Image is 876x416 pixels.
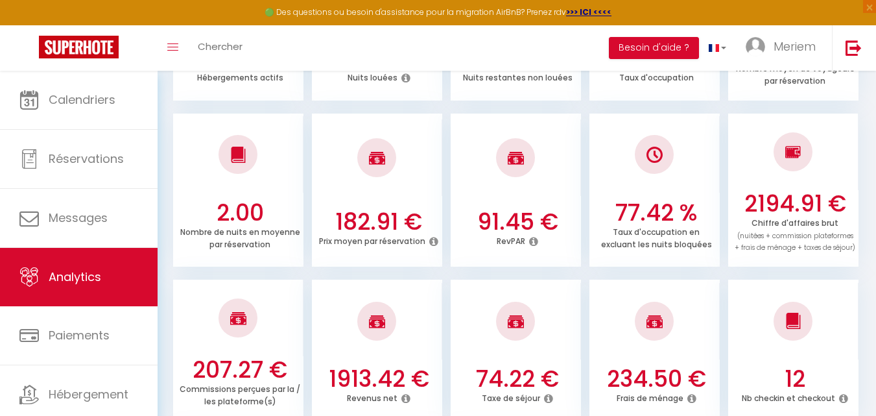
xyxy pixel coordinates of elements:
[596,199,716,226] h3: 77.42 %
[736,25,832,71] a: ... Meriem
[617,390,683,404] p: Frais de ménage
[180,199,300,226] h3: 2.00
[180,224,300,250] p: Nombre de nuits en moyenne par réservation
[735,365,855,393] h3: 12
[742,390,835,404] p: Nb checkin et checkout
[318,365,439,393] h3: 1913.42 €
[49,210,108,226] span: Messages
[348,69,397,83] p: Nuits louées
[457,208,578,236] h3: 91.45 €
[497,233,525,247] p: RevPAR
[736,60,855,86] p: Nombre moyen de voyageurs par réservation
[735,190,855,217] h3: 2194.91 €
[198,40,243,53] span: Chercher
[49,327,110,343] span: Paiements
[318,208,439,236] h3: 182.91 €
[746,37,765,56] img: ...
[646,147,663,163] img: NO IMAGE
[619,69,694,83] p: Taux d'occupation
[735,231,855,253] span: (nuitées + commission plateformes + frais de ménage + taxes de séjour)
[596,365,716,393] h3: 234.50 €
[49,269,101,285] span: Analytics
[39,36,119,58] img: Super Booking
[609,37,699,59] button: Besoin d'aide ?
[785,144,801,160] img: NO IMAGE
[774,38,816,55] span: Meriem
[735,215,855,253] p: Chiffre d'affaires brut
[180,356,300,384] h3: 207.27 €
[180,381,300,407] p: Commissions perçues par la / les plateforme(s)
[49,151,124,167] span: Réservations
[347,390,397,404] p: Revenus net
[846,40,862,56] img: logout
[49,92,115,108] span: Calendriers
[482,390,540,404] p: Taxe de séjour
[319,233,425,247] p: Prix moyen par réservation
[566,6,611,18] a: >>> ICI <<<<
[197,69,283,83] p: Hébergements actifs
[601,224,712,250] p: Taux d'occupation en excluant les nuits bloquées
[463,69,573,83] p: Nuits restantes non louées
[188,25,252,71] a: Chercher
[457,365,578,393] h3: 74.22 €
[49,386,128,402] span: Hébergement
